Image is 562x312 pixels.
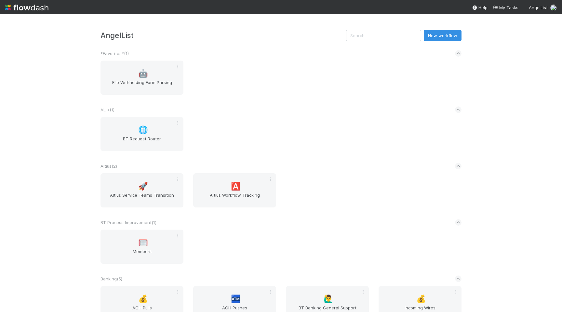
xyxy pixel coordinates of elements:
[346,30,421,41] input: Search...
[100,61,183,95] a: 🤖File Withholding Form Parsing
[103,192,181,205] span: Altius Service Teams Transition
[100,31,346,40] h3: AngelList
[138,182,148,191] span: 🚀
[100,230,183,264] a: 🥅Members
[472,4,488,11] div: Help
[100,51,129,56] span: *Favorites* ( 1 )
[231,182,241,191] span: 🅰️
[100,107,114,112] span: AL < ( 1 )
[103,79,181,92] span: File Withholding Form Parsing
[100,173,183,207] a: 🚀Altius Service Teams Transition
[100,220,156,225] span: BT Process Improvement ( 1 )
[5,2,48,13] img: logo-inverted-e16ddd16eac7371096b0.svg
[529,5,548,10] span: AngelList
[138,69,148,78] span: 🤖
[424,30,462,41] button: New workflow
[493,5,518,10] span: My Tasks
[550,5,557,11] img: avatar_ec94f6e9-05c5-4d36-a6c8-d0cea77c3c29.png
[100,276,122,281] span: Banking ( 5 )
[493,4,518,11] a: My Tasks
[138,126,148,134] span: 🌐
[103,248,181,261] span: Members
[100,117,183,151] a: 🌐BT Request Router
[100,163,117,169] span: Altius ( 2 )
[193,173,276,207] a: 🅰️Altius Workflow Tracking
[196,192,274,205] span: Altius Workflow Tracking
[138,238,148,247] span: 🥅
[103,135,181,149] span: BT Request Router
[138,295,148,303] span: 💰
[231,295,241,303] span: 🏧
[324,295,333,303] span: 🙋‍♂️
[416,295,426,303] span: 💰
